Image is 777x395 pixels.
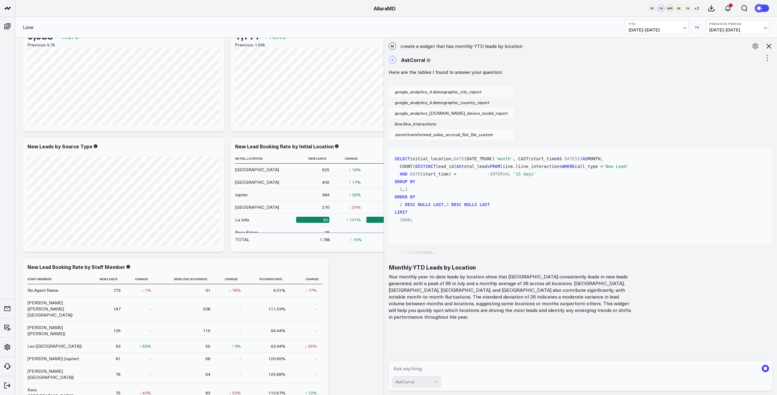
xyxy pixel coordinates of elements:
[389,42,396,50] span: M
[350,237,362,243] div: ↑ 15%
[231,343,241,349] div: ↑ 0%
[239,328,241,334] div: -
[415,164,436,169] span: DISTINCT
[684,5,691,12] div: JS
[320,237,330,243] div: 1.78k
[315,328,317,334] div: -
[395,379,434,384] div: AskCorral
[349,167,361,173] div: ↑ 16%
[27,143,93,150] div: New Leads by Source Type
[446,202,448,207] span: 3
[27,356,79,362] div: [PERSON_NAME] (Jupiter)
[454,156,464,161] span: DATE
[322,167,329,173] div: 625
[113,306,121,312] div: 187
[325,229,329,235] div: 28
[389,118,514,129] div: liine.liine_interactions
[495,156,513,161] span: 'month'
[490,164,500,169] span: FROM
[150,371,151,377] div: -
[395,179,408,184] span: GROUP
[27,368,83,380] div: [PERSON_NAME] ([GEOGRAPHIC_DATA])
[305,287,317,293] div: ↓ 77%
[235,30,261,41] div: 1,777
[113,287,121,293] div: 773
[410,179,415,184] span: BY
[150,306,151,312] div: -
[205,371,210,377] div: 94
[239,306,241,312] div: -
[405,202,415,207] span: DESC
[401,56,425,63] span: AskCorral
[675,5,682,12] div: VK
[205,356,210,362] div: 98
[693,5,700,12] button: +2
[27,263,125,270] div: New Lead Booking Rate by Staff Member
[27,30,53,41] div: 6,688
[89,274,126,284] th: New Leads
[315,356,317,362] div: -
[692,25,703,29] div: VS
[349,204,361,210] div: ↓ 25%
[513,172,536,176] span: '15 days'
[203,306,210,312] div: 208
[389,97,514,108] div: google_analytics_4.demographic_country_report
[490,172,510,176] span: INTERVAL
[27,274,89,284] th: Staff Member
[565,156,575,161] span: DATE
[389,108,514,118] div: google_analytics_[DOMAIN_NAME]_device_model_report
[246,274,291,284] th: Booking Rate
[349,192,361,198] div: ↑ 39%
[235,154,296,164] th: Initial Location
[205,287,210,293] div: 31
[113,328,121,334] div: 126
[268,306,285,312] div: 111.23%
[322,204,329,210] div: 270
[142,287,151,293] div: ↓ 1%
[400,202,402,207] span: 2
[216,274,246,284] th: Change
[418,202,443,207] span: NULLS LAST
[359,229,361,235] div: -
[235,167,279,173] div: [GEOGRAPHIC_DATA]
[229,287,241,293] div: ↓ 78%
[389,250,438,255] div: Generating AI Widgets
[657,5,665,12] div: CS
[557,156,562,161] span: AS
[239,356,241,362] div: -
[709,22,766,26] b: Previous Period
[239,371,241,377] div: -
[395,156,410,161] span: SELECT
[349,179,361,185] div: ↑ 17%
[335,154,366,164] th: Change
[389,86,514,97] div: google_analytics_4.demographic_city_report
[305,343,317,349] div: ↓ 35%
[410,194,415,199] span: BY
[157,274,216,284] th: New Lead Bookings
[410,172,420,176] span: DATE
[322,179,329,185] div: 402
[150,328,151,334] div: -
[126,274,157,284] th: Change
[629,27,685,32] span: [DATE] - [DATE]
[706,20,769,34] button: Previous Period[DATE]-[DATE]
[235,217,249,223] div: La Jolla
[271,328,285,334] div: 94.44%
[268,356,285,362] div: 120.99%
[116,356,121,362] div: 81
[116,343,121,349] div: 93
[139,343,151,349] div: ↑ 55%
[694,6,699,10] span: + 2
[648,5,656,12] div: SF
[729,3,733,7] div: 2
[315,371,317,377] div: -
[291,274,322,284] th: Change
[27,287,58,293] div: No Agent Name
[666,5,674,12] div: MR
[389,264,633,270] h3: Monthly YTD Leads by Location
[347,217,361,223] div: ↑ 131%
[395,210,408,215] span: LIMIT
[395,194,408,199] span: ORDER
[205,343,210,349] div: 59
[27,42,220,47] div: Previous: 5.7k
